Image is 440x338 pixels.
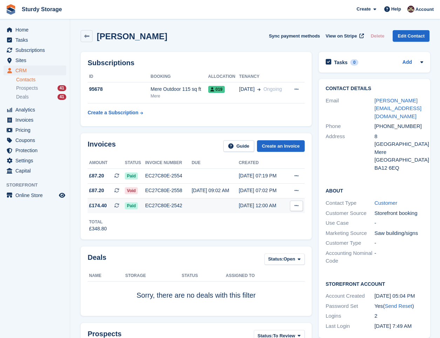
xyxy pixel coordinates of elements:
[374,97,421,119] a: [PERSON_NAME][EMAIL_ADDRESS][DOMAIN_NAME]
[15,55,57,65] span: Sites
[326,97,374,121] div: Email
[257,140,305,152] a: Create an Invoice
[383,303,414,309] span: ( )
[326,86,423,92] h2: Contact Details
[151,71,208,82] th: Booking
[88,86,151,93] div: 95678
[284,256,295,263] span: Open
[223,140,254,152] a: Guide
[415,6,434,13] span: Account
[239,71,288,82] th: Tenancy
[4,125,66,135] a: menu
[374,312,423,320] div: 2
[125,202,138,209] span: Paid
[15,146,57,155] span: Protection
[58,191,66,200] a: Preview store
[88,157,125,169] th: Amount
[15,105,57,115] span: Analytics
[374,133,423,148] div: 8 [GEOGRAPHIC_DATA]
[89,219,107,225] div: Total
[15,135,57,145] span: Coupons
[269,30,320,42] button: Sync payment methods
[239,172,286,180] div: [DATE] 07:19 PM
[268,256,284,263] span: Status:
[88,253,106,266] h2: Deals
[145,172,192,180] div: EC27C80E-2554
[145,157,192,169] th: Invoice number
[6,4,16,15] img: stora-icon-8386f47178a22dfd0bd8f6a31ec36ba5ce8667c1dd55bd0f319d3a0aa187defe.svg
[182,270,226,282] th: Status
[145,187,192,194] div: EC27C80E-2558
[326,209,374,217] div: Customer Source
[88,140,116,152] h2: Invoices
[4,45,66,55] a: menu
[374,323,412,329] time: 2025-07-17 06:49:43 UTC
[239,157,286,169] th: Created
[15,45,57,55] span: Subscriptions
[326,239,374,247] div: Customer Type
[88,59,305,67] h2: Subscriptions
[15,190,57,200] span: Online Store
[374,219,423,227] div: -
[374,239,423,247] div: -
[357,6,371,13] span: Create
[88,71,151,82] th: ID
[374,156,423,164] div: [GEOGRAPHIC_DATA]
[326,229,374,237] div: Marketing Source
[4,25,66,35] a: menu
[350,59,358,66] div: 0
[326,33,357,40] span: View on Stripe
[89,202,107,209] span: £174.40
[4,105,66,115] a: menu
[326,122,374,130] div: Phone
[374,249,423,265] div: -
[15,35,57,45] span: Tasks
[4,156,66,165] a: menu
[374,292,423,300] div: [DATE] 05:04 PM
[374,302,423,310] div: Yes
[151,93,208,99] div: Mere
[16,76,66,83] a: Contacts
[374,164,423,172] div: BA12 6EQ
[326,187,423,194] h2: About
[374,209,423,217] div: Storefront booking
[4,135,66,145] a: menu
[125,270,182,282] th: Storage
[89,225,107,232] div: £348.80
[264,253,305,265] button: Status: Open
[4,190,66,200] a: menu
[374,229,423,237] div: Saw building/signs
[88,109,138,116] div: Create a Subscription
[15,115,57,125] span: Invoices
[4,115,66,125] a: menu
[374,200,397,206] a: Customer
[15,25,57,35] span: Home
[192,157,239,169] th: Due
[385,303,412,309] a: Send Reset
[15,156,57,165] span: Settings
[374,122,423,130] div: [PHONE_NUMBER]
[326,302,374,310] div: Password Set
[208,71,239,82] th: Allocation
[334,59,348,66] h2: Tasks
[326,133,374,172] div: Address
[19,4,65,15] a: Sturdy Storage
[16,84,66,92] a: Prospects 41
[88,106,143,119] a: Create a Subscription
[323,30,365,42] a: View on Stripe
[192,187,239,194] div: [DATE] 09:02 AM
[239,86,255,93] span: [DATE]
[326,249,374,265] div: Accounting Nominal Code
[326,322,374,330] div: Last Login
[89,187,104,194] span: £87.20
[125,173,138,180] span: Paid
[4,35,66,45] a: menu
[326,292,374,300] div: Account Created
[4,146,66,155] a: menu
[208,86,225,93] span: 019
[239,202,286,209] div: [DATE] 12:00 AM
[151,86,208,93] div: Mere Outdoor 115 sq ft
[4,66,66,75] a: menu
[326,219,374,227] div: Use Case
[89,172,104,180] span: £87.20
